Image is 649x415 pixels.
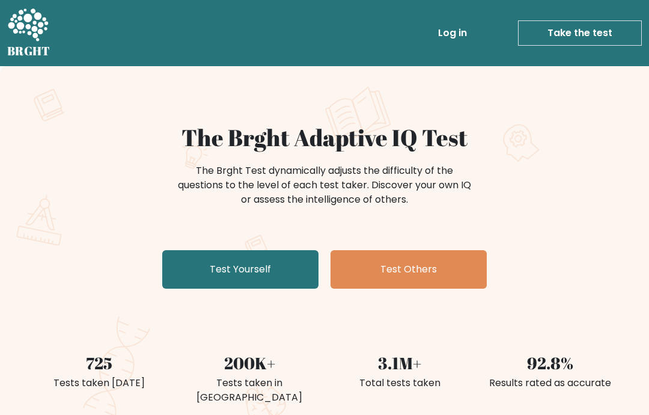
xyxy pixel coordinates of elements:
[31,351,167,376] div: 725
[332,351,468,376] div: 3.1M+
[181,351,317,376] div: 200K+
[518,20,642,46] a: Take the test
[174,164,475,207] div: The Brght Test dynamically adjusts the difficulty of the questions to the level of each test take...
[181,376,317,405] div: Tests taken in [GEOGRAPHIC_DATA]
[433,21,472,45] a: Log in
[31,124,618,152] h1: The Brght Adaptive IQ Test
[7,44,50,58] h5: BRGHT
[31,376,167,390] div: Tests taken [DATE]
[7,5,50,61] a: BRGHT
[482,376,618,390] div: Results rated as accurate
[162,250,318,289] a: Test Yourself
[331,250,487,289] a: Test Others
[332,376,468,390] div: Total tests taken
[482,351,618,376] div: 92.8%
